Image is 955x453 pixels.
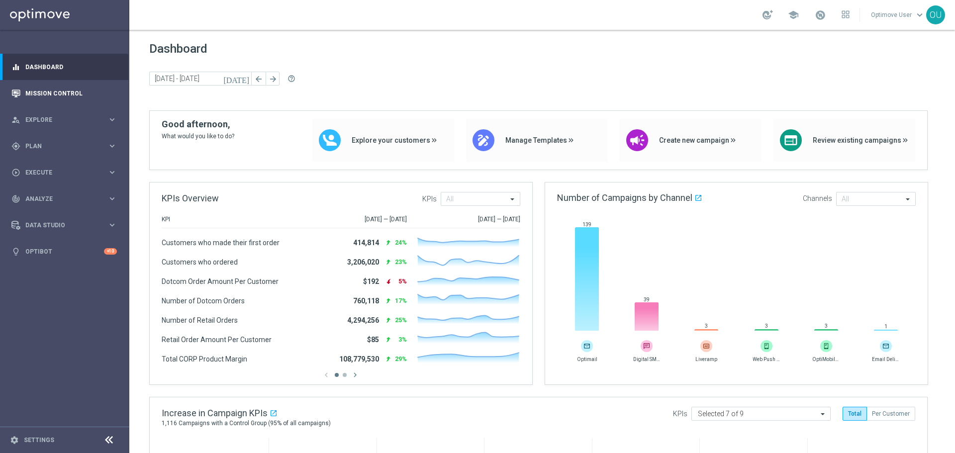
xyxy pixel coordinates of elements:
[25,222,107,228] span: Data Studio
[107,194,117,203] i: keyboard_arrow_right
[11,168,107,177] div: Execute
[25,196,107,202] span: Analyze
[11,115,107,124] div: Explore
[11,221,107,230] div: Data Studio
[25,170,107,176] span: Execute
[11,80,117,106] div: Mission Control
[926,5,945,24] div: OU
[914,9,925,20] span: keyboard_arrow_down
[11,116,117,124] button: person_search Explore keyboard_arrow_right
[25,143,107,149] span: Plan
[11,142,20,151] i: gps_fixed
[11,63,20,72] i: equalizer
[24,437,54,443] a: Settings
[25,54,117,80] a: Dashboard
[107,115,117,124] i: keyboard_arrow_right
[25,238,104,265] a: Optibot
[11,142,107,151] div: Plan
[11,142,117,150] button: gps_fixed Plan keyboard_arrow_right
[25,117,107,123] span: Explore
[870,7,926,22] a: Optimove Userkeyboard_arrow_down
[10,436,19,445] i: settings
[11,194,20,203] i: track_changes
[11,247,20,256] i: lightbulb
[107,168,117,177] i: keyboard_arrow_right
[11,194,107,203] div: Analyze
[104,248,117,255] div: +10
[11,221,117,229] button: Data Studio keyboard_arrow_right
[11,238,117,265] div: Optibot
[25,80,117,106] a: Mission Control
[11,168,20,177] i: play_circle_outline
[107,220,117,230] i: keyboard_arrow_right
[11,63,117,71] button: equalizer Dashboard
[11,169,117,177] button: play_circle_outline Execute keyboard_arrow_right
[788,9,799,20] span: school
[11,248,117,256] button: lightbulb Optibot +10
[11,195,117,203] button: track_changes Analyze keyboard_arrow_right
[107,141,117,151] i: keyboard_arrow_right
[11,115,20,124] i: person_search
[11,90,117,97] button: Mission Control
[11,54,117,80] div: Dashboard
